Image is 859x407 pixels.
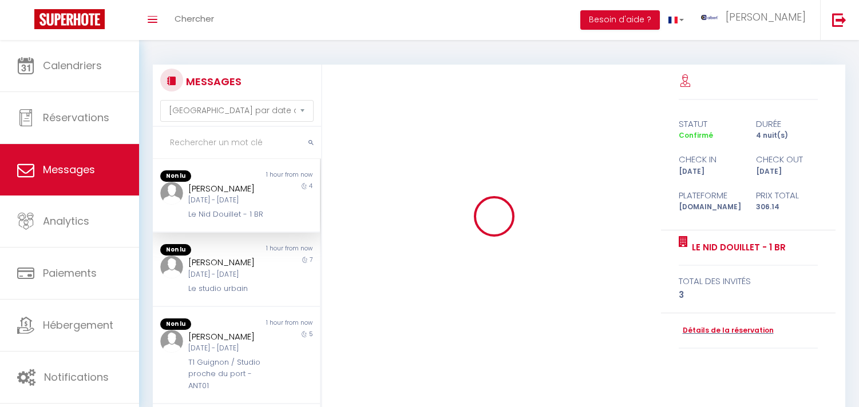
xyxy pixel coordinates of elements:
[310,256,312,264] span: 7
[43,162,95,177] span: Messages
[188,195,271,206] div: [DATE] - [DATE]
[671,117,748,131] div: statut
[43,318,113,332] span: Hébergement
[43,266,97,280] span: Paiements
[160,318,191,330] span: Non lu
[44,370,109,384] span: Notifications
[183,69,242,94] h3: MESSAGES
[679,130,713,140] span: Confirmé
[748,130,825,141] div: 4 nuit(s)
[188,256,271,269] div: [PERSON_NAME]
[748,153,825,166] div: check out
[34,9,105,29] img: Super Booking
[679,288,818,302] div: 3
[188,209,271,220] div: Le Nid Douillet - 1 BR
[726,10,806,24] span: [PERSON_NAME]
[43,110,109,125] span: Réservations
[188,269,271,280] div: [DATE] - [DATE]
[160,182,183,205] img: ...
[188,283,271,294] div: Le studio urbain
[236,244,320,256] div: 1 hour from now
[160,170,191,182] span: Non lu
[309,182,312,190] span: 4
[188,343,271,354] div: [DATE] - [DATE]
[748,166,825,177] div: [DATE]
[679,325,774,336] a: Détails de la réservation
[188,357,271,392] div: T1 Guignon / Studio proche du port - ANT01
[188,330,271,344] div: [PERSON_NAME]
[688,241,786,254] a: Le Nid Douillet - 1 BR
[160,244,191,256] span: Non lu
[748,202,825,213] div: 306.14
[832,13,846,27] img: logout
[748,117,825,131] div: durée
[236,170,320,182] div: 1 hour from now
[175,13,214,25] span: Chercher
[701,15,718,20] img: ...
[160,256,183,278] img: ...
[580,10,660,30] button: Besoin d'aide ?
[748,189,825,202] div: Prix total
[153,127,321,159] input: Rechercher un mot clé
[236,318,320,330] div: 1 hour from now
[671,153,748,166] div: check in
[43,214,89,228] span: Analytics
[188,182,271,195] div: [PERSON_NAME]
[679,274,818,288] div: total des invités
[160,330,183,353] img: ...
[309,330,312,338] span: 5
[671,166,748,177] div: [DATE]
[671,202,748,213] div: [DOMAIN_NAME]
[43,58,102,73] span: Calendriers
[671,189,748,202] div: Plateforme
